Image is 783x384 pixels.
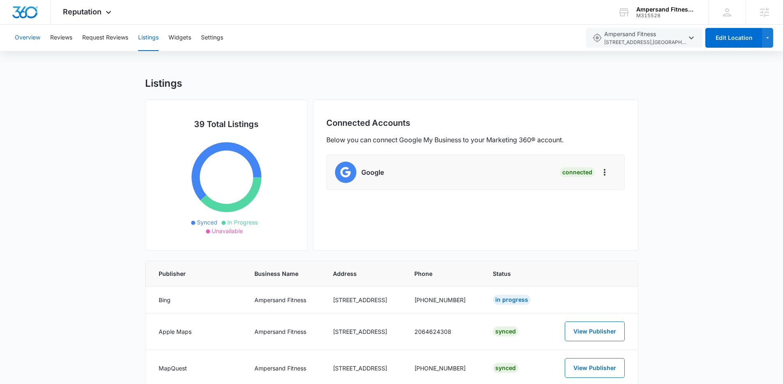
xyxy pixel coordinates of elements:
h5: 39 Total Listings [159,118,294,130]
button: View Publisher [565,358,625,378]
div: Connected [560,167,595,177]
p: Below you can connect Google My Business to your Marketing 360® account. [326,135,564,145]
button: Widgets [169,25,191,51]
button: Overview [15,25,40,51]
span: Business Name [254,269,314,278]
td: Bing [146,287,245,313]
span: Publisher [159,269,235,278]
button: Edit Location [705,28,762,48]
h1: Connected Accounts [326,118,410,128]
button: View Publisher [565,322,625,341]
td: Apple Maps [146,313,245,350]
div: account id [636,13,696,19]
div: Synced [493,363,518,373]
div: Synced [493,326,518,336]
button: Actions [600,167,610,177]
h1: Listings [145,77,182,90]
span: Synced [197,219,217,226]
span: Unavailable [212,227,243,234]
td: [STREET_ADDRESS] [323,287,404,313]
div: In Progress [493,295,531,305]
span: Reputation [63,7,102,16]
td: Ampersand Fitness [245,313,323,350]
td: [STREET_ADDRESS] [323,313,404,350]
span: In Progress [227,219,258,226]
button: Settings [201,25,223,51]
span: Ampersand Fitness [604,30,686,46]
span: Phone [414,269,473,278]
span: Address [333,269,395,278]
span: Status [493,269,536,278]
td: Ampersand Fitness [245,287,323,313]
button: Reviews [50,25,72,51]
button: Listings [138,25,159,51]
span: [STREET_ADDRESS] , [GEOGRAPHIC_DATA] , WA [604,39,686,46]
td: [PHONE_NUMBER] [404,287,483,313]
div: account name [636,6,696,13]
button: Request Reviews [82,25,128,51]
td: 2064624308 [404,313,483,350]
h6: Google [361,167,384,177]
button: Ampersand Fitness[STREET_ADDRESS],[GEOGRAPHIC_DATA],WA [586,28,702,48]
